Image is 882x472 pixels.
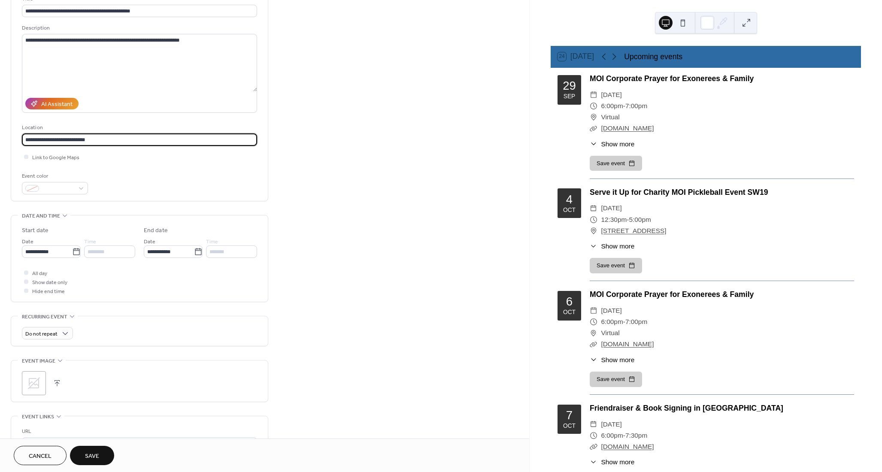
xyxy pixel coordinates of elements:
[625,316,647,327] span: 7:00pm
[623,316,625,327] span: -
[564,94,576,100] div: Sep
[590,305,597,316] div: ​
[590,355,597,365] div: ​
[590,355,634,365] button: ​Show more
[601,419,621,430] span: [DATE]
[601,203,621,214] span: [DATE]
[590,419,597,430] div: ​
[590,203,597,214] div: ​
[22,172,86,181] div: Event color
[566,409,573,421] div: 7
[590,258,642,273] button: Save event
[590,241,597,251] div: ​
[566,194,573,206] div: 4
[601,124,654,132] a: [DOMAIN_NAME]
[590,187,854,198] div: Serve it Up for Charity MOI Pickleball Event SW19
[29,452,52,461] span: Cancel
[22,226,48,235] div: Start date
[590,327,597,339] div: ​
[22,312,67,321] span: Recurring event
[590,404,783,412] a: Friendraiser & Book Signing in [GEOGRAPHIC_DATA]
[22,123,255,132] div: Location
[563,80,576,92] div: 29
[590,457,597,467] div: ​
[25,98,79,109] button: AI Assistant
[601,241,634,251] span: Show more
[206,237,218,246] span: Time
[601,225,666,236] a: [STREET_ADDRESS]
[590,225,597,236] div: ​
[85,452,99,461] span: Save
[601,305,621,316] span: [DATE]
[590,214,597,225] div: ​
[32,278,67,287] span: Show date only
[22,212,60,221] span: Date and time
[590,316,597,327] div: ​
[590,139,597,149] div: ​
[566,296,573,308] div: 6
[601,112,619,123] span: Virtual
[25,329,58,339] span: Do not repeat
[590,89,597,100] div: ​
[601,430,623,441] span: 6:00pm
[32,269,47,278] span: All day
[22,237,33,246] span: Date
[601,100,623,112] span: 6:00pm
[590,290,754,299] a: MOI Corporate Prayer for Exonerees & Family
[144,237,155,246] span: Date
[563,207,576,213] div: Oct
[601,340,654,348] a: [DOMAIN_NAME]
[625,430,647,441] span: 7:30pm
[623,100,625,112] span: -
[70,446,114,465] button: Save
[601,214,627,225] span: 12:30pm
[590,74,754,83] a: MOI Corporate Prayer for Exonerees & Family
[590,156,642,171] button: Save event
[601,355,634,365] span: Show more
[590,339,597,350] div: ​
[629,214,651,225] span: 5:00pm
[22,357,55,366] span: Event image
[32,153,79,162] span: Link to Google Maps
[590,123,597,134] div: ​
[601,443,654,450] a: [DOMAIN_NAME]
[601,139,634,149] span: Show more
[625,100,647,112] span: 7:00pm
[144,226,168,235] div: End date
[590,441,597,452] div: ​
[563,309,576,315] div: Oct
[624,51,682,62] div: Upcoming events
[22,412,54,421] span: Event links
[590,112,597,123] div: ​
[590,430,597,441] div: ​
[22,24,255,33] div: Description
[563,423,576,429] div: Oct
[601,327,619,339] span: Virtual
[590,139,634,149] button: ​Show more
[601,89,621,100] span: [DATE]
[590,372,642,387] button: Save event
[601,316,623,327] span: 6:00pm
[22,371,46,395] div: ;
[601,457,634,467] span: Show more
[590,241,634,251] button: ​Show more
[41,100,73,109] div: AI Assistant
[590,457,634,467] button: ​Show more
[84,237,96,246] span: Time
[590,100,597,112] div: ​
[22,427,255,436] div: URL
[32,287,65,296] span: Hide end time
[627,214,629,225] span: -
[623,430,625,441] span: -
[14,446,67,465] button: Cancel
